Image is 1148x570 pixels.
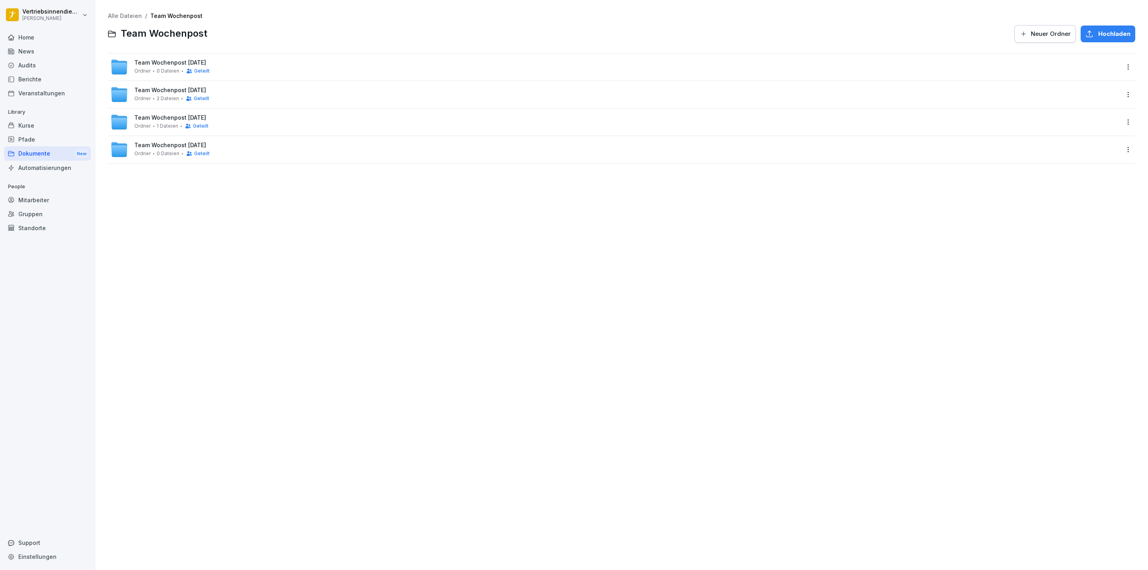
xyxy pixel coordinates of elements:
[4,193,91,207] a: Mitarbeiter
[4,132,91,146] a: Pfade
[4,550,91,564] a: Einstellungen
[4,207,91,221] a: Gruppen
[121,28,207,39] span: Team Wochenpost
[108,12,142,19] a: Alle Dateien
[1014,25,1076,43] button: Neuer Ordner
[108,53,1122,81] a: Team Wochenpost [DATE]Ordner0 DateienGeteilt
[108,136,1122,163] a: Team Wochenpost [DATE]Ordner0 DateienGeteilt
[4,44,91,58] a: News
[4,30,91,44] a: Home
[194,151,210,156] span: Geteilt
[4,536,91,550] div: Support
[194,68,210,74] span: Geteilt
[1031,30,1071,38] span: Neuer Ordner
[134,87,206,94] span: Team Wochenpost [DATE]
[4,180,91,193] p: People
[193,123,208,129] span: Geteilt
[4,58,91,72] a: Audits
[22,16,81,21] p: [PERSON_NAME]
[134,114,206,121] span: Team Wochenpost [DATE]
[134,59,206,66] span: Team Wochenpost [DATE]
[194,96,209,101] span: Geteilt
[134,68,151,74] span: Ordner
[4,146,91,161] a: DokumenteNew
[108,108,1122,136] a: Team Wochenpost [DATE]Ordner1 DateienGeteilt
[157,151,179,156] span: 0 Dateien
[22,8,81,15] p: Vertriebsinnendienst
[150,12,202,19] a: Team Wochenpost
[4,106,91,118] p: Library
[157,96,179,101] span: 2 Dateien
[4,221,91,235] a: Standorte
[108,81,1122,108] a: Team Wochenpost [DATE]Ordner2 DateienGeteilt
[4,146,91,161] div: Dokumente
[145,13,147,20] span: /
[4,86,91,100] a: Veranstaltungen
[157,68,179,74] span: 0 Dateien
[4,161,91,175] a: Automatisierungen
[134,123,151,129] span: Ordner
[134,151,151,156] span: Ordner
[134,142,206,149] span: Team Wochenpost [DATE]
[4,118,91,132] a: Kurse
[134,96,151,101] span: Ordner
[75,149,88,158] div: New
[157,123,178,129] span: 1 Dateien
[4,72,91,86] a: Berichte
[1081,26,1135,42] button: Hochladen
[1098,30,1130,38] span: Hochladen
